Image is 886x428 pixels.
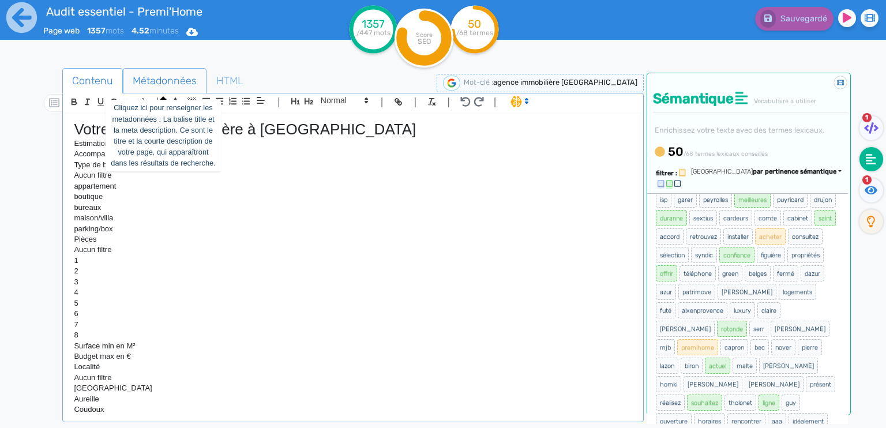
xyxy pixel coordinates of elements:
span: [PERSON_NAME] [771,321,829,337]
a: Contenu [62,68,123,94]
span: luxury [730,302,755,318]
p: [GEOGRAPHIC_DATA] [74,383,632,393]
tspan: /447 mots [356,29,391,37]
span: azur [656,284,676,300]
span: dazur [801,265,824,281]
p: bureaux [74,202,632,213]
p: Type de bien [74,160,632,170]
span: agence immobilière [GEOGRAPHIC_DATA] [493,78,637,87]
p: Localité [74,362,632,372]
img: google-serp-logo.png [443,76,460,91]
span: guy [782,395,800,411]
p: Surface min en M² [74,341,632,351]
p: Pièces [74,234,632,245]
span: premihome [677,339,718,355]
a: MétadonnéesCliquez ici pour renseigner les metadonnées : La balise title et la meta description. ... [123,68,207,94]
p: appartement [74,181,632,192]
tspan: Score [416,31,433,39]
p: Aucun filtre [74,170,632,181]
span: logements [779,284,816,300]
span: | [156,94,159,110]
span: [PERSON_NAME] [656,321,715,337]
span: téléphone [679,265,716,281]
span: patrimove [678,284,715,300]
span: tholonet [724,395,756,411]
span: souhaitez [687,395,722,411]
span: meilleures [734,192,771,208]
p: 3 [74,277,632,287]
h1: Votre agence immobilière à [GEOGRAPHIC_DATA] [74,121,632,138]
span: Contenu [63,65,122,96]
span: pierre [798,339,822,355]
span: offrir [656,265,677,281]
tspan: SEO [418,37,431,46]
span: claire [757,302,780,318]
span: HTML [207,65,253,96]
span: sextius [689,210,717,226]
span: mots [87,26,124,36]
span: figuière [757,247,785,263]
b: 50 [668,145,684,159]
h4: Sémantique [653,91,847,107]
div: Cliquez ici pour renseigner les metadonnées : La balise title et la meta description. Ce sont le ... [106,100,221,171]
span: sélection [656,247,689,263]
span: [PERSON_NAME] [759,358,818,374]
span: I.Assistant [505,95,532,108]
span: par pertinence sémantique [753,168,836,175]
p: 7 [74,320,632,330]
span: comte [754,210,781,226]
p: 8 [74,330,632,340]
p: Coudoux [74,404,632,415]
span: biron [681,358,703,374]
span: | [494,94,497,110]
span: filtrer : [656,170,677,177]
span: réalisez [656,395,685,411]
span: | [414,94,416,110]
span: capron [720,339,748,355]
span: minutes [132,26,179,36]
p: 6 [74,309,632,319]
span: présent [806,376,835,392]
span: garer [674,192,697,208]
b: 1357 [87,26,106,36]
span: duranne [656,210,687,226]
p: 2 [74,266,632,276]
span: Mot-clé : [464,78,493,87]
span: syndic [691,247,717,263]
span: saint [814,210,836,226]
p: 5 [74,298,632,309]
div: [GEOGRAPHIC_DATA] [691,167,842,177]
span: bec [750,339,769,355]
span: green [718,265,742,281]
span: aixenprovence [678,302,727,318]
span: isp [656,192,671,208]
tspan: /68 termes [456,29,493,37]
span: ligne [759,395,779,411]
span: cabinet [783,210,812,226]
span: Page web [43,26,80,36]
p: maison/villa [74,213,632,223]
p: Aucun filtre [74,245,632,255]
span: nover [771,339,795,355]
span: [PERSON_NAME] [718,284,776,300]
span: homki [656,376,681,392]
span: peyrolles [699,192,732,208]
span: confiance [719,247,754,263]
input: title [43,2,309,21]
span: mjb [656,339,675,355]
span: actuel [705,358,730,374]
span: acheter [755,228,786,245]
span: 1 [862,113,872,122]
b: 4.52 [132,26,149,36]
span: propriétés [787,247,824,263]
small: /68 termes lexicaux conseillés [684,150,768,157]
span: drujon [810,192,836,208]
span: [PERSON_NAME] [684,376,742,392]
span: consultez [788,228,823,245]
span: cardeurs [719,210,752,226]
span: installer [723,228,753,245]
p: Aucun filtre [74,373,632,383]
small: Enrichissez votre texte avec des termes lexicaux. [653,126,824,134]
span: | [381,94,384,110]
p: boutique [74,192,632,202]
